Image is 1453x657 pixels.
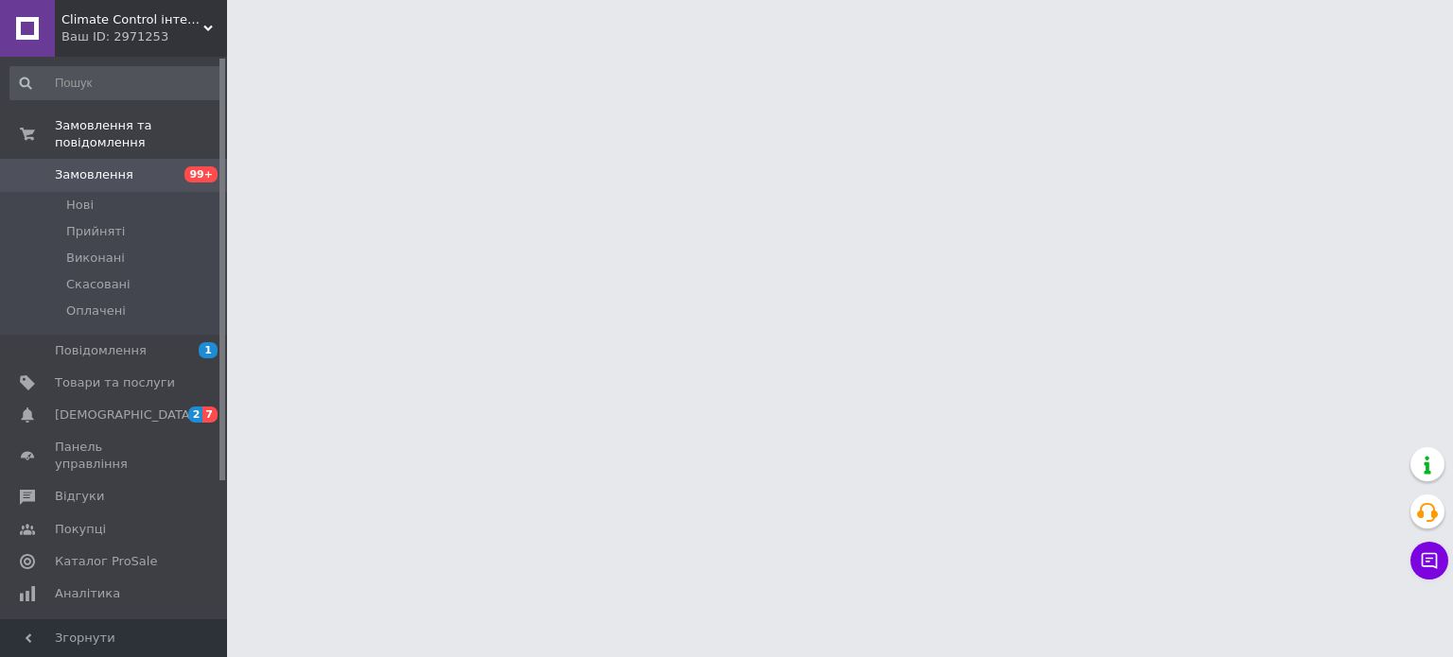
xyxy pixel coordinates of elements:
span: Аналітика [55,585,120,602]
span: Відгуки [55,488,104,505]
button: Чат з покупцем [1410,542,1448,579]
span: Покупці [55,521,106,538]
span: Товари та послуги [55,374,175,391]
span: Нові [66,197,94,214]
span: Замовлення та повідомлення [55,117,227,151]
span: 99+ [184,166,218,182]
span: Скасовані [66,276,131,293]
span: Інструменти веб-майстра та SEO [55,617,175,651]
input: Пошук [9,66,223,100]
span: 1 [199,342,218,358]
span: Прийняті [66,223,125,240]
span: Панель управління [55,439,175,473]
span: 2 [188,406,203,423]
div: Ваш ID: 2971253 [61,28,227,45]
span: Повідомлення [55,342,147,359]
span: 7 [202,406,218,423]
span: Climate Control інтернет-магазин запчастин для систем опалення та товарів для дому [61,11,203,28]
span: [DEMOGRAPHIC_DATA] [55,406,195,424]
span: Виконані [66,250,125,267]
span: Замовлення [55,166,133,183]
span: Оплачені [66,303,126,320]
span: Каталог ProSale [55,553,157,570]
